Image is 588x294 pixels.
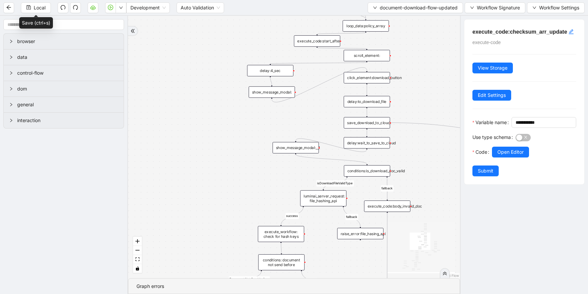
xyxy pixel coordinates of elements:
span: double-right [442,271,447,276]
div: execute_workflow: check for hash keys [258,226,304,242]
span: right [9,118,13,122]
div: delay:wait_to_save_to_cloud [344,137,390,149]
button: Open Editor [492,147,529,157]
span: dom [17,85,118,93]
div: show_message_modal: [249,86,295,98]
button: downWorkflow Signature [465,2,525,13]
span: undo [60,5,66,10]
button: fit view [133,255,142,264]
div: execute_code:start_after [294,35,340,47]
span: edit [568,29,574,34]
div: delay:to_download_file [344,96,390,107]
span: cloud-server [90,5,96,10]
div: show_message_modal:__1 [273,142,319,153]
div: Graph errors [136,283,452,290]
span: interaction [17,117,118,124]
span: View Storage [478,64,507,72]
span: Local [34,4,45,11]
g: Edge from luminai_server_request: file_hashing_api to raise_error:file_hasing_api [343,207,360,227]
div: luminai_server_request: file_hashing_api [300,190,346,207]
span: Workflow Settings [539,4,579,11]
span: right [9,103,13,107]
span: general [17,101,118,108]
span: right [9,39,13,43]
span: Edit Settings [478,91,506,99]
g: Edge from delay:wait_to_save_to_cloud to show_message_modal:__1 [296,139,367,152]
div: execute_code:body_invalid_doc [364,200,410,212]
g: Edge from scroll_element: to delay:4_sec [270,62,367,64]
div: interaction [4,113,124,128]
div: click_element:download_button [344,72,390,83]
span: right [9,87,13,91]
span: browser [17,38,118,45]
button: zoom out [133,246,142,255]
button: View Storage [472,63,513,73]
g: Edge from conditions:is_download_doc_valid to execute_code:body_invalid_doc [381,178,394,199]
span: arrow-left [6,5,11,10]
button: downdocument-download-flow-updated [368,2,463,13]
span: Submit [478,167,493,175]
span: Variable name [475,119,507,126]
span: redo [73,5,78,10]
g: Edge from conditions:is_download_doc_valid to luminai_server_request: file_hashing_api [316,178,354,189]
span: data [17,53,118,61]
button: redo [70,2,81,13]
div: raise_error:file_hasing_api [337,228,383,239]
div: scroll_element: [344,50,390,61]
span: control-flow [17,69,118,77]
a: React Flow attribution [441,273,459,278]
button: saveLocal [21,2,51,13]
span: Code [475,148,487,156]
div: loop_data:policy_array [343,20,389,32]
span: plus-circle [357,244,364,252]
div: save_download_to_cloud: [344,117,390,128]
div: conditions:is_download_doc_valid [344,165,390,177]
span: down [532,6,536,10]
button: zoom in [133,237,142,246]
span: play-circle [108,5,113,10]
span: down [373,6,377,10]
h5: execute_code:checksum_arr_update [472,28,576,36]
g: Edge from loop_data:policy_array to execute_code:start_after [317,33,366,34]
button: Edit Settings [472,90,511,101]
span: document-download-flow-updated [380,4,458,11]
div: delay:4_sec [247,65,293,76]
div: data [4,49,124,65]
div: general [4,97,124,112]
div: control-flow [4,65,124,81]
button: arrow-left [3,2,14,13]
div: conditions: document not send before [258,254,304,270]
span: down [119,6,123,10]
div: raise_error:file_hasing_apiplus-circle [337,228,383,239]
span: Workflow Signature [477,4,520,11]
span: right [9,71,13,75]
span: double-right [130,29,135,33]
span: down [470,6,474,10]
span: Development [130,3,166,13]
button: undo [58,2,68,13]
button: Submit [472,166,499,176]
div: click to edit id [568,28,574,36]
span: execute-code [472,40,501,45]
g: Edge from delay:4_sec to show_message_modal: [270,77,272,85]
g: Edge from execute_code:start_after to scroll_element: [317,48,367,49]
div: browser [4,34,124,49]
div: Save (ctrl+s) [19,17,53,29]
button: play-circle [105,2,116,13]
button: cloud-server [88,2,98,13]
div: dom [4,81,124,97]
